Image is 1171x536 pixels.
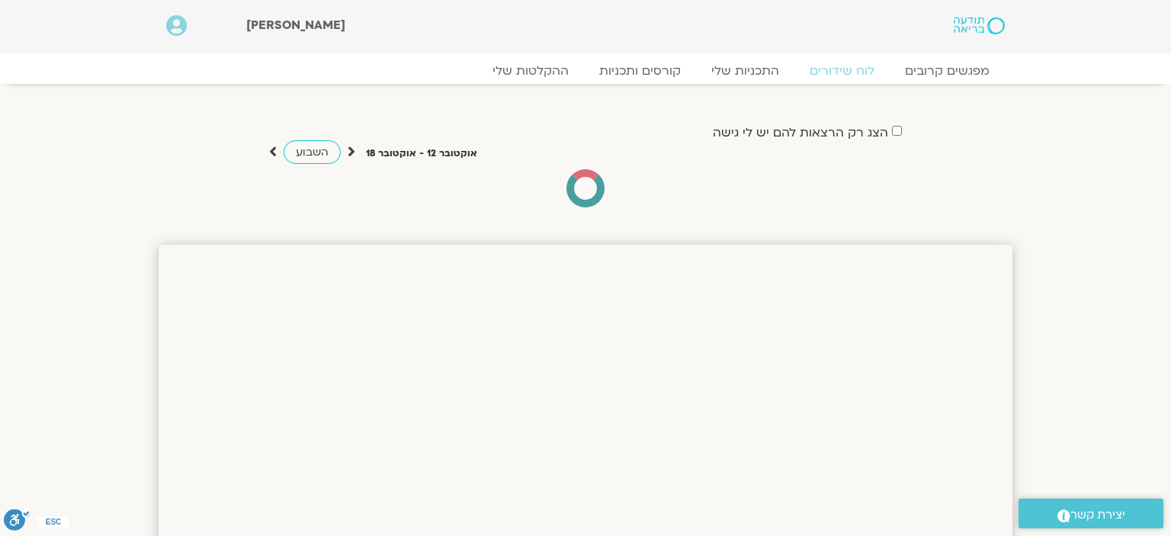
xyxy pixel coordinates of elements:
[284,140,341,164] a: השבוע
[166,63,1005,79] nav: Menu
[696,63,794,79] a: התכניות שלי
[584,63,696,79] a: קורסים ותכניות
[794,63,890,79] a: לוח שידורים
[1070,505,1125,525] span: יצירת קשר
[713,126,888,140] label: הצג רק הרצאות להם יש לי גישה
[366,146,477,162] p: אוקטובר 12 - אוקטובר 18
[246,17,345,34] span: [PERSON_NAME]
[296,145,329,159] span: השבוע
[1019,499,1163,528] a: יצירת קשר
[477,63,584,79] a: ההקלטות שלי
[890,63,1005,79] a: מפגשים קרובים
